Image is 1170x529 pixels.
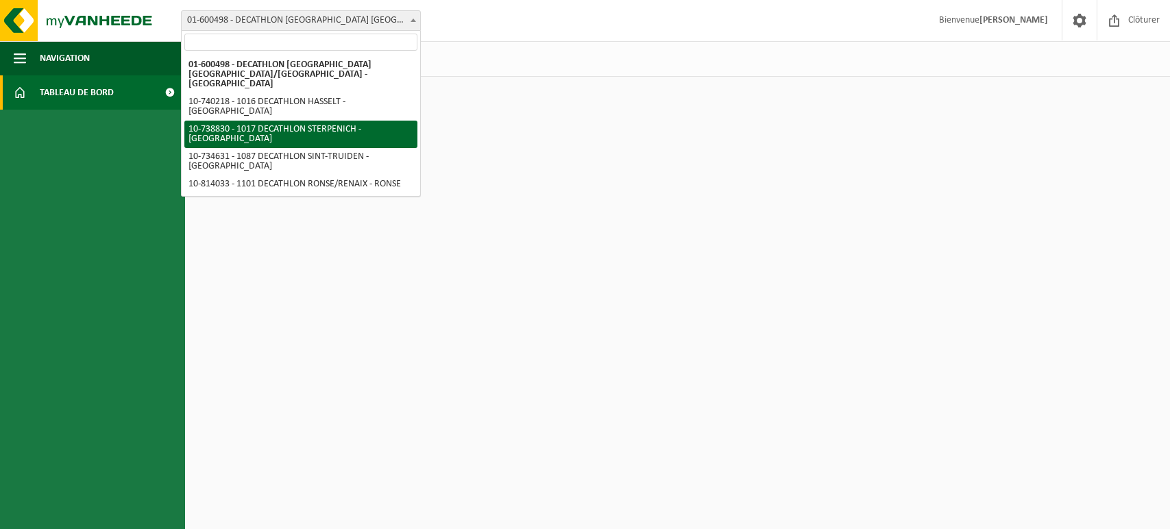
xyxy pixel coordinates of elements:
strong: [PERSON_NAME] [979,15,1048,25]
li: 10-738830 - 1017 DECATHLON STERPENICH - [GEOGRAPHIC_DATA] [184,121,417,148]
span: Navigation [40,41,90,75]
li: 10-814033 - 1101 DECATHLON RONSE/RENAIX - RONSE [184,175,417,193]
span: 01-600498 - DECATHLON BELGIUM NV/SA - EVERE [182,11,420,30]
li: 01-600498 - DECATHLON [GEOGRAPHIC_DATA] [GEOGRAPHIC_DATA]/[GEOGRAPHIC_DATA] - [GEOGRAPHIC_DATA] [184,56,417,93]
span: Tableau de bord [40,75,114,110]
span: 01-600498 - DECATHLON BELGIUM NV/SA - EVERE [181,10,421,31]
li: 10-740218 - 1016 DECATHLON HASSELT - [GEOGRAPHIC_DATA] [184,93,417,121]
li: 10-734631 - 1087 DECATHLON SINT-TRUIDEN - [GEOGRAPHIC_DATA] [184,148,417,175]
